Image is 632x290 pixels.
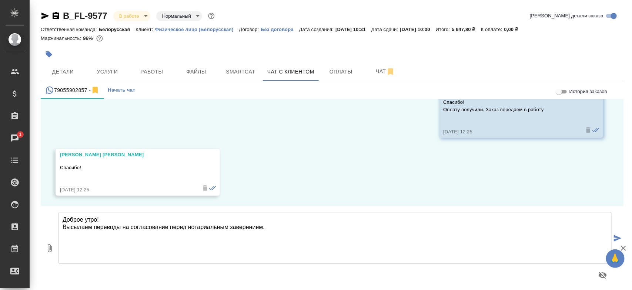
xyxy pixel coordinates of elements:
button: В работе [117,13,141,19]
span: 🙏 [609,251,622,266]
p: 0,00 ₽ [504,27,524,32]
button: Нормальный [160,13,193,19]
span: Оплаты [323,67,359,76]
button: Добавить тэг [41,46,57,62]
p: Договор: [239,27,261,32]
button: 🙏 [606,249,625,268]
div: simple tabs example [41,81,624,99]
div: 79055902857 (Сухарева Екатерина Дмитриевна) - (undefined) [45,86,100,95]
button: Скопировать ссылку [51,11,60,20]
button: Скопировать ссылку для ЯМессенджера [41,11,50,20]
div: [PERSON_NAME] [PERSON_NAME] [60,151,194,158]
p: Спасибо! Оплату получили. Заказ передаем в работу [443,99,577,113]
div: [DATE] 12:25 [443,128,577,136]
p: Физическое лицо (Белорусская) [155,27,239,32]
p: Без договора [261,27,299,32]
p: 5 947,80 ₽ [452,27,481,32]
button: Доп статусы указывают на важность/срочность заказа [207,11,216,21]
a: B_FL-9577 [63,11,107,21]
p: Дата создания: [299,27,335,32]
span: [PERSON_NAME] детали заказа [530,12,603,20]
p: Итого: [436,27,452,32]
a: 1 [2,129,28,147]
span: Детали [45,67,81,76]
button: 217.17 RUB; [95,34,104,43]
span: Чат [368,67,403,76]
p: 96% [83,35,94,41]
p: [DATE] 10:31 [335,27,371,32]
span: История заказов [569,88,607,95]
p: Маржинальность: [41,35,83,41]
span: Работы [134,67,170,76]
div: В работе [156,11,202,21]
span: Услуги [90,67,125,76]
p: Ответственная команда: [41,27,99,32]
a: Без договора [261,26,299,32]
span: Чат с клиентом [267,67,314,76]
span: Файлы [178,67,214,76]
p: Дата сдачи: [371,27,400,32]
svg: Отписаться [91,86,100,95]
span: 1 [14,131,26,138]
a: Физическое лицо (Белорусская) [155,26,239,32]
p: К оплате: [481,27,504,32]
div: В работе [113,11,150,21]
span: Начать чат [108,86,135,95]
p: [DATE] 10:00 [400,27,436,32]
p: Спасибо! [60,164,194,171]
span: Smartcat [223,67,258,76]
svg: Отписаться [386,67,395,76]
div: [DATE] 12:25 [60,186,194,194]
p: Белорусская [99,27,136,32]
p: Клиент: [136,27,155,32]
button: Предпросмотр [594,266,612,284]
button: Начать чат [104,81,139,99]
